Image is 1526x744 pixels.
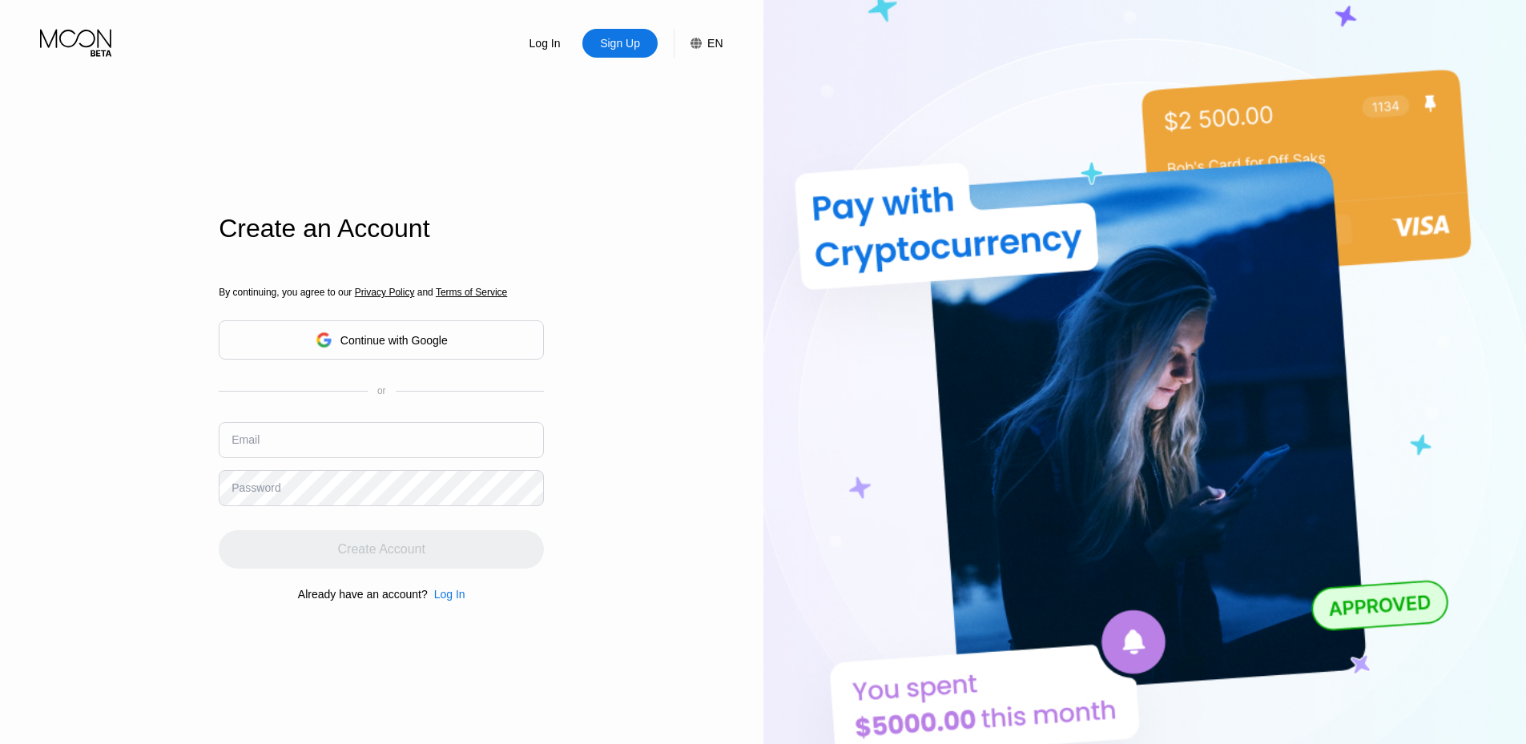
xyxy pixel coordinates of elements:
div: Password [232,481,280,494]
div: Sign Up [598,35,642,51]
div: Log In [507,29,582,58]
div: Log In [428,588,465,601]
div: Continue with Google [340,334,448,347]
div: Log In [434,588,465,601]
div: Already have an account? [298,588,428,601]
div: Create an Account [219,214,544,243]
span: Privacy Policy [355,287,415,298]
div: Email [232,433,260,446]
div: EN [707,37,723,50]
div: Sign Up [582,29,658,58]
span: Terms of Service [436,287,507,298]
div: Continue with Google [219,320,544,360]
div: Log In [528,35,562,51]
span: and [414,287,436,298]
div: EN [674,29,723,58]
div: By continuing, you agree to our [219,287,544,298]
div: or [377,385,386,396]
